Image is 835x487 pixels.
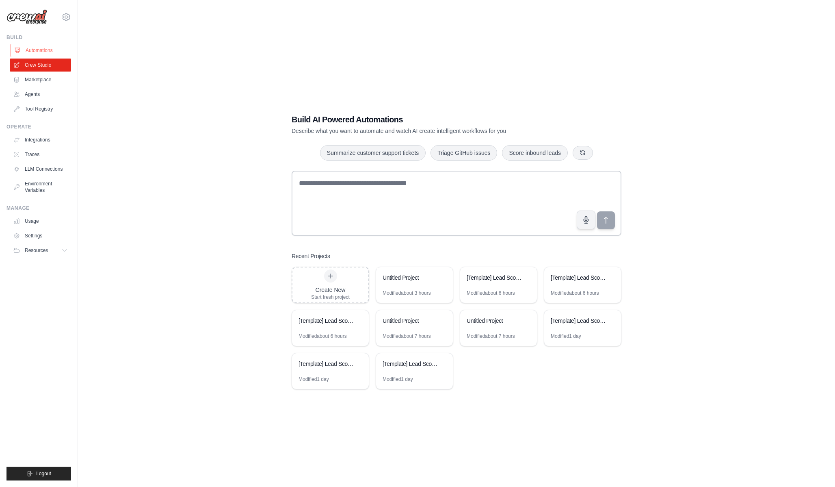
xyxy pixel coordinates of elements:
span: Logout [36,470,51,477]
span: Resources [25,247,48,254]
a: Crew Studio [10,59,71,72]
div: [Template] Lead Scoring and Strategy Crew [551,274,606,282]
div: [Template] Lead Scoring and Strategy Crew [551,317,606,325]
div: Untitled Project [383,274,438,282]
div: Create New [311,286,350,294]
a: Usage [10,215,71,228]
div: Modified 1 day [383,376,413,383]
a: Settings [10,229,71,242]
button: Score inbound leads [502,145,568,161]
div: Modified 1 day [299,376,329,383]
div: [Template] Lead Scoring and Strategy Crew [383,360,438,368]
div: Operate [6,124,71,130]
div: Modified about 7 hours [467,333,515,339]
div: [Template] Lead Scoring and Strategy Crew [299,317,354,325]
a: Integrations [10,133,71,146]
button: Logout [6,467,71,480]
p: Describe what you want to automate and watch AI create intelligent workflows for you [292,127,565,135]
div: Modified about 6 hours [299,333,347,339]
a: LLM Connections [10,163,71,176]
button: Get new suggestions [573,146,593,160]
button: Triage GitHub issues [430,145,497,161]
div: Modified about 6 hours [551,290,599,296]
a: Environment Variables [10,177,71,197]
a: Tool Registry [10,102,71,115]
a: Automations [11,44,72,57]
img: Logo [6,9,47,25]
a: Traces [10,148,71,161]
div: Start fresh project [311,294,350,300]
iframe: Chat Widget [794,448,835,487]
a: Agents [10,88,71,101]
div: Modified about 6 hours [467,290,515,296]
a: Marketplace [10,73,71,86]
button: Resources [10,244,71,257]
div: Build [6,34,71,41]
button: Click to speak your automation idea [577,211,595,229]
div: Modified about 3 hours [383,290,431,296]
div: Modified 1 day [551,333,581,339]
h1: Build AI Powered Automations [292,114,565,125]
div: [Template] Lead Scoring and Strategy Crew [467,274,522,282]
div: Untitled Project [383,317,438,325]
h3: Recent Projects [292,252,330,260]
div: Manage [6,205,71,211]
div: Untitled Project [467,317,522,325]
div: [Template] Lead Scoring and Strategy Crew [299,360,354,368]
div: Modified about 7 hours [383,333,431,339]
button: Summarize customer support tickets [320,145,426,161]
